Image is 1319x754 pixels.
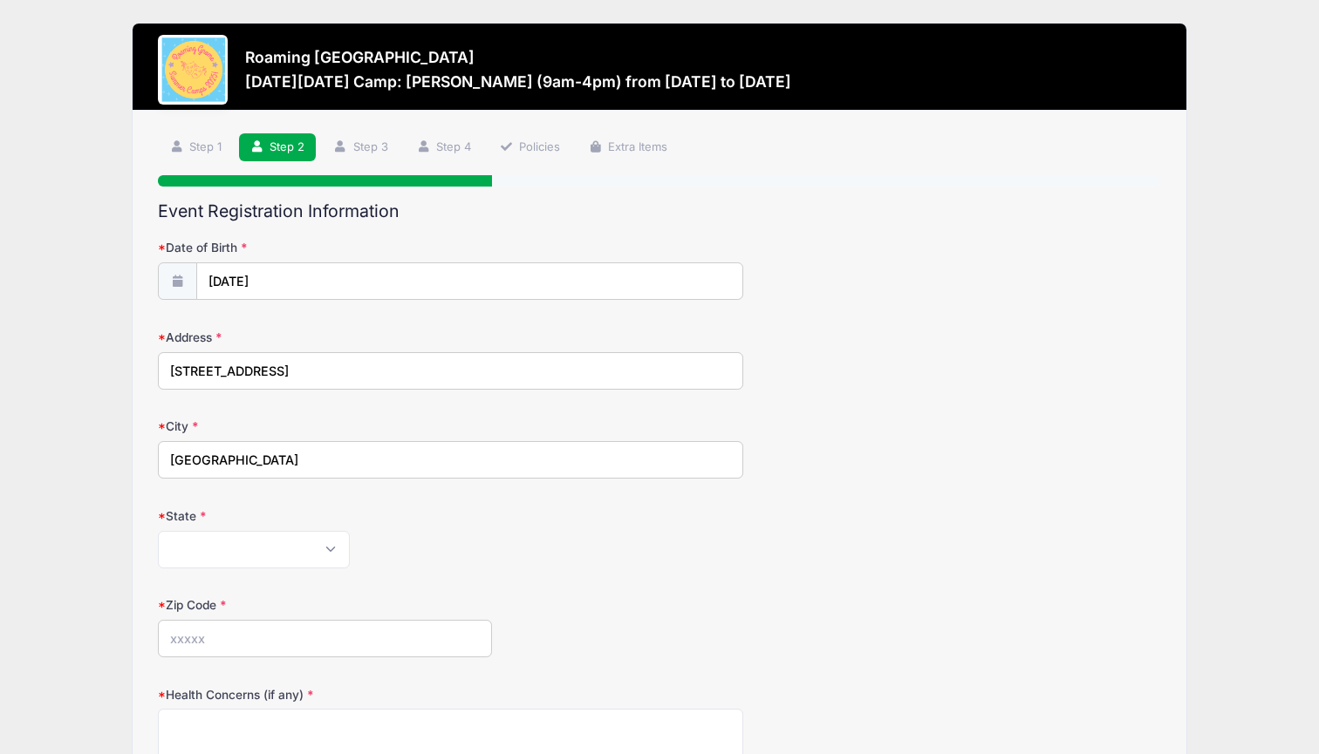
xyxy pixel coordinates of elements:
h2: Event Registration Information [158,201,1161,221]
label: Health Concerns (if any) [158,686,492,703]
a: Step 4 [405,133,482,162]
a: Step 1 [158,133,233,162]
a: Step 3 [322,133,400,162]
label: Address [158,329,492,346]
label: Date of Birth [158,239,492,256]
h3: [DATE][DATE] Camp: [PERSON_NAME] (9am-4pm) from [DATE] to [DATE] [245,72,791,91]
input: mm/dd/yyyy [196,262,743,300]
label: State [158,507,492,525]
input: xxxxx [158,620,492,657]
a: Policies [488,133,571,162]
a: Step 2 [239,133,317,162]
h3: Roaming [GEOGRAPHIC_DATA] [245,48,791,66]
label: City [158,418,492,435]
label: Zip Code [158,596,492,614]
a: Extra Items [577,133,680,162]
